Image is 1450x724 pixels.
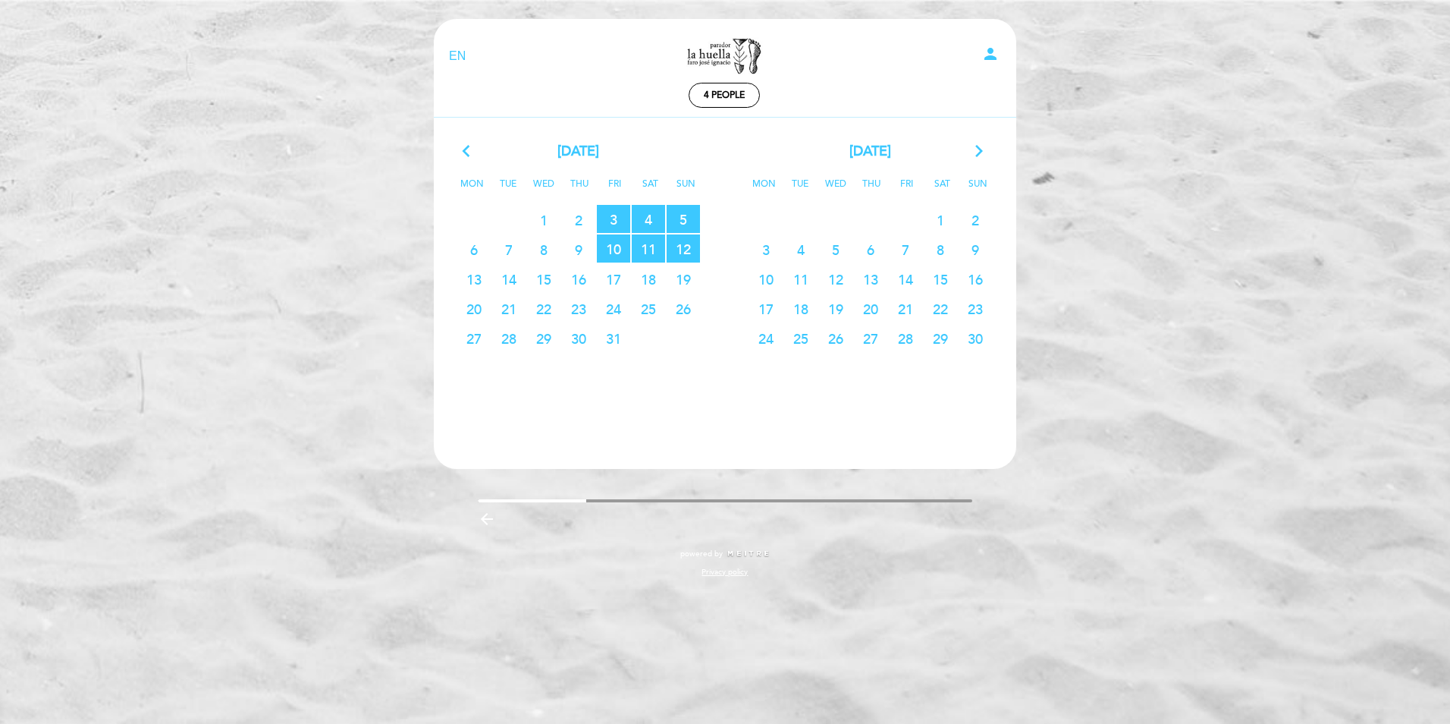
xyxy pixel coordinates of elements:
img: MEITRE [727,550,770,558]
span: Sun [671,176,701,204]
span: 16 [959,265,992,293]
span: 5 [667,205,700,233]
span: 17 [749,294,783,323]
span: Sun [963,176,993,204]
span: 4 people [704,90,745,101]
span: 8 [924,235,957,263]
span: 15 [924,265,957,293]
span: 1 [924,206,957,234]
span: 21 [492,294,526,323]
span: 17 [597,265,630,293]
span: 20 [457,294,491,323]
span: 15 [527,265,560,293]
span: 14 [889,265,922,293]
span: 3 [749,235,783,263]
span: 23 [959,294,992,323]
span: 18 [784,294,818,323]
span: 2 [959,206,992,234]
span: 10 [749,265,783,293]
span: 29 [924,324,957,352]
span: [DATE] [557,142,599,162]
span: powered by [680,549,723,559]
i: arrow_back_ios [463,142,476,162]
span: Sat [927,176,958,204]
a: powered by [680,549,770,559]
span: Mon [457,176,488,204]
span: Thu [856,176,887,204]
a: Privacy policy [701,567,748,578]
span: 4 [632,205,665,233]
span: 6 [854,235,887,263]
span: 30 [959,324,992,352]
span: 14 [492,265,526,293]
span: 20 [854,294,887,323]
span: Tue [785,176,815,204]
span: Wed [529,176,559,204]
span: 13 [854,265,887,293]
span: Thu [564,176,595,204]
span: Sat [636,176,666,204]
i: arrow_forward_ios [972,142,986,162]
span: 19 [819,294,852,323]
span: 6 [457,235,491,263]
span: Mon [749,176,780,204]
span: 9 [959,235,992,263]
span: 12 [819,265,852,293]
span: 16 [562,265,595,293]
span: 4 [784,235,818,263]
span: 10 [597,235,630,263]
span: Wed [821,176,851,204]
span: 7 [492,235,526,263]
span: 1 [527,206,560,234]
span: 28 [889,324,922,352]
span: 8 [527,235,560,263]
span: 19 [667,265,700,293]
span: 21 [889,294,922,323]
span: 18 [632,265,665,293]
i: arrow_backward [478,510,496,528]
span: 12 [667,235,700,263]
span: 25 [632,294,665,323]
span: 22 [924,294,957,323]
span: 5 [819,235,852,263]
i: person [981,45,1000,63]
span: 28 [492,324,526,352]
a: Parador La Huella [629,36,819,77]
span: Tue [493,176,523,204]
span: 26 [667,294,700,323]
span: 29 [527,324,560,352]
span: 27 [457,324,491,352]
span: Fri [892,176,922,204]
span: 11 [632,235,665,263]
span: 22 [527,294,560,323]
span: [DATE] [849,142,891,162]
span: 23 [562,294,595,323]
span: 27 [854,324,887,352]
span: 7 [889,235,922,263]
button: person [981,45,1000,68]
span: 11 [784,265,818,293]
span: 13 [457,265,491,293]
span: 2 [562,206,595,234]
span: Fri [600,176,630,204]
span: 3 [597,205,630,233]
span: 9 [562,235,595,263]
span: 26 [819,324,852,352]
span: 24 [749,324,783,352]
span: 25 [784,324,818,352]
span: 31 [597,324,630,352]
span: 24 [597,294,630,323]
span: 30 [562,324,595,352]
